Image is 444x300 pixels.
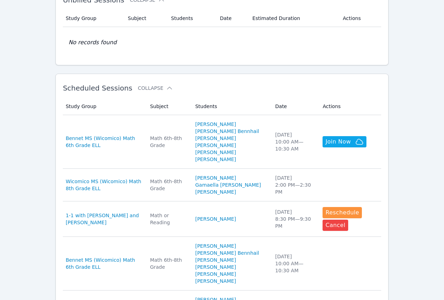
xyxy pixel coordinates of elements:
[275,253,314,274] div: [DATE] 10:00 AM — 10:30 AM
[63,84,132,92] span: Scheduled Sessions
[195,174,236,181] a: [PERSON_NAME]
[271,98,318,115] th: Date
[191,98,271,115] th: Students
[63,10,124,27] th: Study Group
[323,220,348,231] button: Cancel
[66,212,141,226] a: 1-1 with [PERSON_NAME] and [PERSON_NAME]
[63,237,381,291] tr: Bennet MS (Wicomico) Math 6th Grade ELLMath 6th-8th Grade[PERSON_NAME][PERSON_NAME] Bennhail [PER...
[150,212,187,226] div: Math or Reading
[138,85,173,92] button: Collapse
[323,136,366,147] button: Join Now
[63,27,381,58] td: No records found
[248,10,339,27] th: Estimated Duration
[195,264,236,271] a: [PERSON_NAME]
[66,256,141,271] a: Bennet MS (Wicomico) Math 6th Grade ELL
[66,135,141,149] a: Bennet MS (Wicomico) Math 6th Grade ELL
[195,271,236,278] a: [PERSON_NAME]
[195,188,236,195] a: [PERSON_NAME]
[63,98,146,115] th: Study Group
[339,10,381,27] th: Actions
[323,207,362,218] button: Reschedule
[195,249,267,264] a: [PERSON_NAME] Bennhail [PERSON_NAME]
[150,256,187,271] div: Math 6th-8th Grade
[275,131,314,152] div: [DATE] 10:00 AM — 10:30 AM
[146,98,191,115] th: Subject
[195,128,267,142] a: [PERSON_NAME] Bennhail [PERSON_NAME]
[195,156,236,163] a: [PERSON_NAME]
[63,115,381,169] tr: Bennet MS (Wicomico) Math 6th Grade ELLMath 6th-8th Grade[PERSON_NAME][PERSON_NAME] Bennhail [PER...
[318,98,381,115] th: Actions
[195,149,236,156] a: [PERSON_NAME]
[195,278,236,285] a: [PERSON_NAME]
[275,174,314,195] div: [DATE] 2:00 PM — 2:30 PM
[275,208,314,229] div: [DATE] 8:30 PM — 9:30 PM
[150,178,187,192] div: Math 6th-8th Grade
[195,142,236,149] a: [PERSON_NAME]
[195,242,236,249] a: [PERSON_NAME]
[325,138,351,146] span: Join Now
[150,135,187,149] div: Math 6th-8th Grade
[195,121,236,128] a: [PERSON_NAME]
[66,178,141,192] a: Wicomico MS (Wicomico) Math 8th Grade ELL
[63,169,381,201] tr: Wicomico MS (Wicomico) Math 8th Grade ELLMath 6th-8th Grade[PERSON_NAME]Gamaella [PERSON_NAME][PE...
[124,10,167,27] th: Subject
[216,10,248,27] th: Date
[63,201,381,237] tr: 1-1 with [PERSON_NAME] and [PERSON_NAME]Math or Reading[PERSON_NAME][DATE]8:30 PM—9:30 PMReschedu...
[167,10,216,27] th: Students
[195,181,261,188] a: Gamaella [PERSON_NAME]
[195,215,236,222] a: [PERSON_NAME]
